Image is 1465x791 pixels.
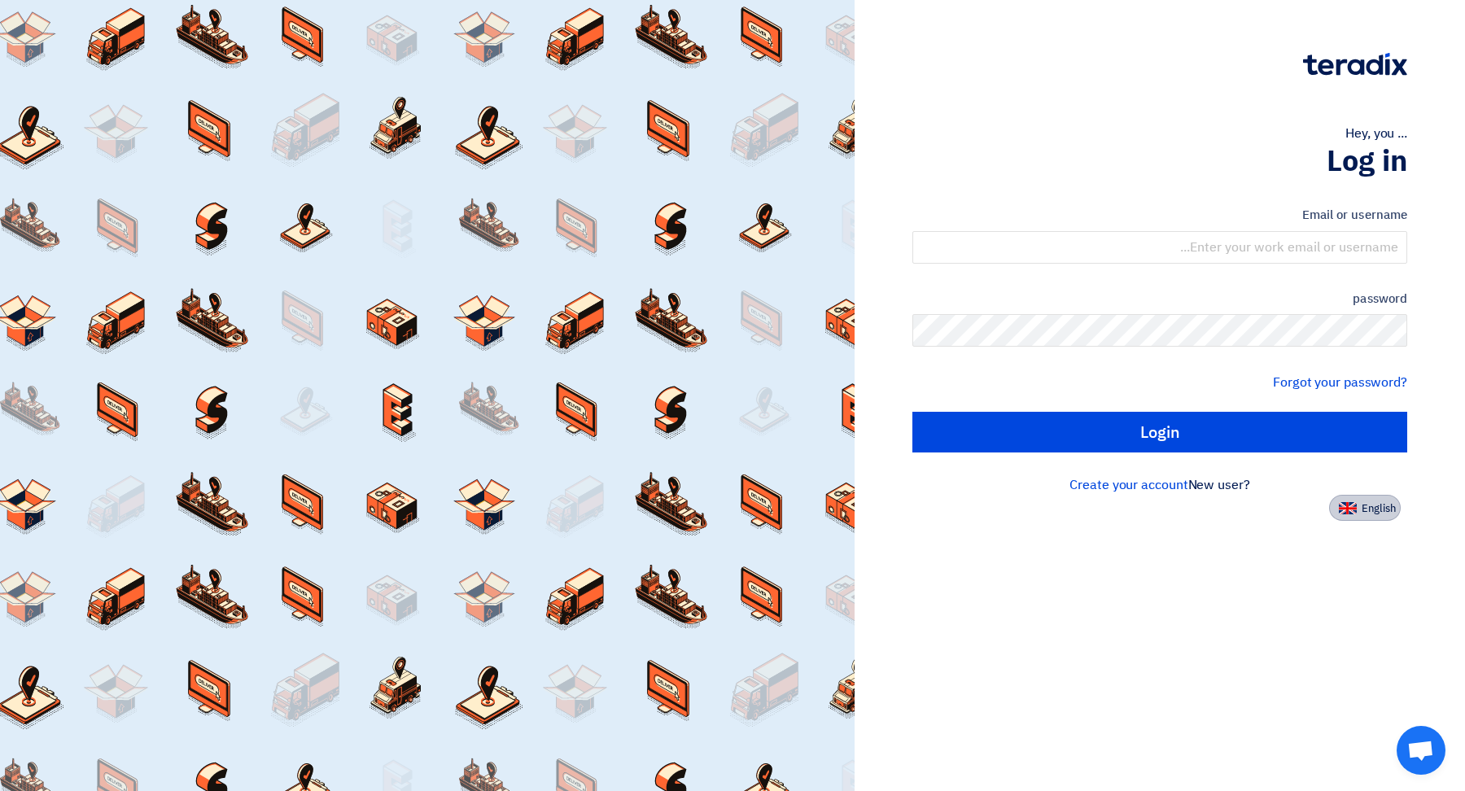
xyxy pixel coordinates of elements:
a: Create your account [1069,475,1187,495]
div: Open chat [1397,726,1445,775]
font: New user? [1188,475,1250,495]
img: en-US.png [1339,502,1357,514]
a: Forgot your password? [1273,373,1407,392]
font: English [1362,500,1396,516]
button: English [1329,495,1401,521]
font: Log in [1327,139,1407,183]
font: Hey, you ... [1345,124,1407,143]
font: password [1353,290,1407,308]
input: Login [912,412,1407,452]
input: Enter your work email or username... [912,231,1407,264]
img: Teradix logo [1303,53,1407,76]
font: Email or username [1302,206,1407,224]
